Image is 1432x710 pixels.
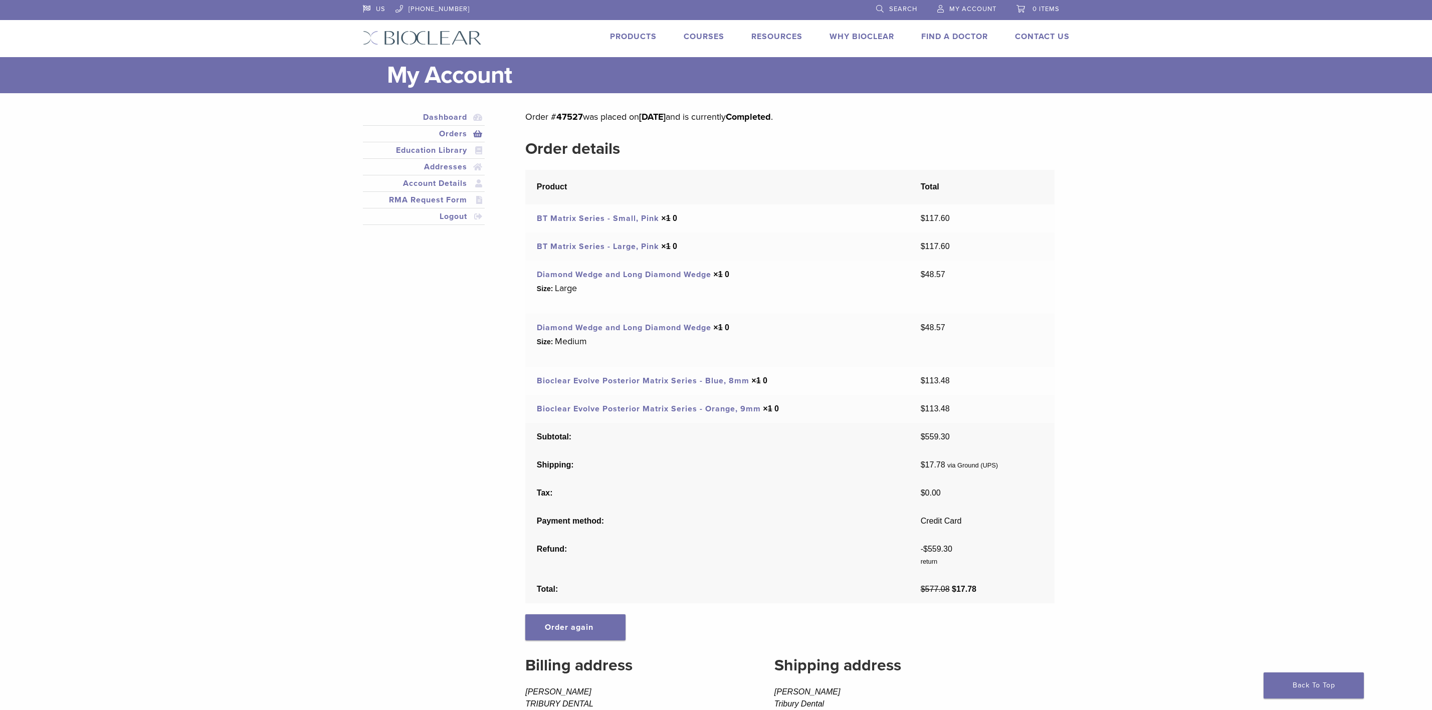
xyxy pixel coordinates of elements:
th: Payment method: [525,507,909,535]
span: 17.78 [921,460,945,469]
a: Order again [525,614,626,640]
mark: Completed [726,111,771,122]
th: Total: [525,575,909,603]
a: Diamond Wedge and Long Diamond Wedge [537,323,711,333]
span: $ [923,545,928,553]
a: BT Matrix Series - Large, Pink [537,242,659,252]
td: Credit Card [909,507,1054,535]
strong: × [661,214,677,222]
h1: My Account [387,57,1070,93]
img: Bioclear [363,31,482,45]
span: 17.78 [952,585,976,593]
a: Why Bioclear [830,32,894,42]
a: BT Matrix Series - Small, Pink [537,213,659,223]
strong: × [763,404,779,413]
th: Refund: [525,535,909,575]
p: Order # was placed on and is currently . [525,109,1054,124]
a: Resources [751,32,802,42]
h2: Order details [525,137,1054,161]
span: 0.00 [921,489,941,497]
del: 1 [718,323,723,332]
a: Back To Top [1264,672,1364,698]
a: Logout [365,210,483,222]
nav: Account pages [363,109,485,237]
ins: 0 [673,214,677,222]
th: Product [525,170,909,204]
span: 0 items [1033,5,1060,13]
a: Diamond Wedge and Long Diamond Wedge [537,270,711,280]
h2: Billing address [525,653,743,677]
del: 1 [718,270,723,279]
p: Large [555,281,577,296]
a: Find A Doctor [921,32,988,42]
del: 1 [756,376,761,385]
a: Bioclear Evolve Posterior Matrix Series - Blue, 8mm [537,376,749,386]
th: Subtotal: [525,423,909,451]
span: My Account [949,5,996,13]
span: $ [921,214,925,222]
span: $ [952,585,956,593]
th: Total [909,170,1054,204]
bdi: 48.57 [921,323,945,332]
strong: × [713,323,729,332]
a: Education Library [365,144,483,156]
del: 1 [666,242,671,251]
span: $ [921,432,925,441]
a: RMA Request Form [365,194,483,206]
del: 1 [768,404,772,413]
a: Addresses [365,161,483,173]
mark: [DATE] [639,111,666,122]
a: Account Details [365,177,483,189]
a: Courses [684,32,724,42]
del: $577.08 [921,585,950,593]
span: $ [921,242,925,251]
span: $ [921,404,925,413]
th: Shipping: [525,451,909,479]
mark: 47527 [556,111,583,122]
a: Orders [365,128,483,140]
span: $ [921,489,925,497]
strong: Size: [537,284,553,294]
span: 559.30 [921,432,950,441]
strong: × [661,242,677,251]
th: Tax: [525,479,909,507]
a: Contact Us [1015,32,1070,42]
span: Search [889,5,917,13]
small: via Ground (UPS) [947,461,998,469]
bdi: 113.48 [921,376,950,385]
a: Dashboard [365,111,483,123]
a: Products [610,32,657,42]
span: - 559.30 [921,545,952,553]
a: Bioclear Evolve Posterior Matrix Series - Orange, 9mm [537,404,761,414]
ins: 0 [673,242,677,251]
span: $ [921,323,925,332]
ins: 0 [725,270,729,279]
strong: × [751,376,767,385]
ins: 0 [763,376,767,385]
bdi: 117.60 [921,242,950,251]
h2: Shipping address [774,653,1055,677]
bdi: 117.60 [921,214,950,222]
span: $ [921,460,925,469]
ins: 0 [725,323,729,332]
del: 1 [666,214,671,222]
bdi: 113.48 [921,404,950,413]
p: Medium [555,334,587,349]
small: return [921,558,937,565]
span: $ [921,270,925,279]
ins: 0 [774,404,779,413]
bdi: 48.57 [921,270,945,279]
span: $ [921,376,925,385]
strong: Size: [537,337,553,347]
strong: × [713,270,729,279]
